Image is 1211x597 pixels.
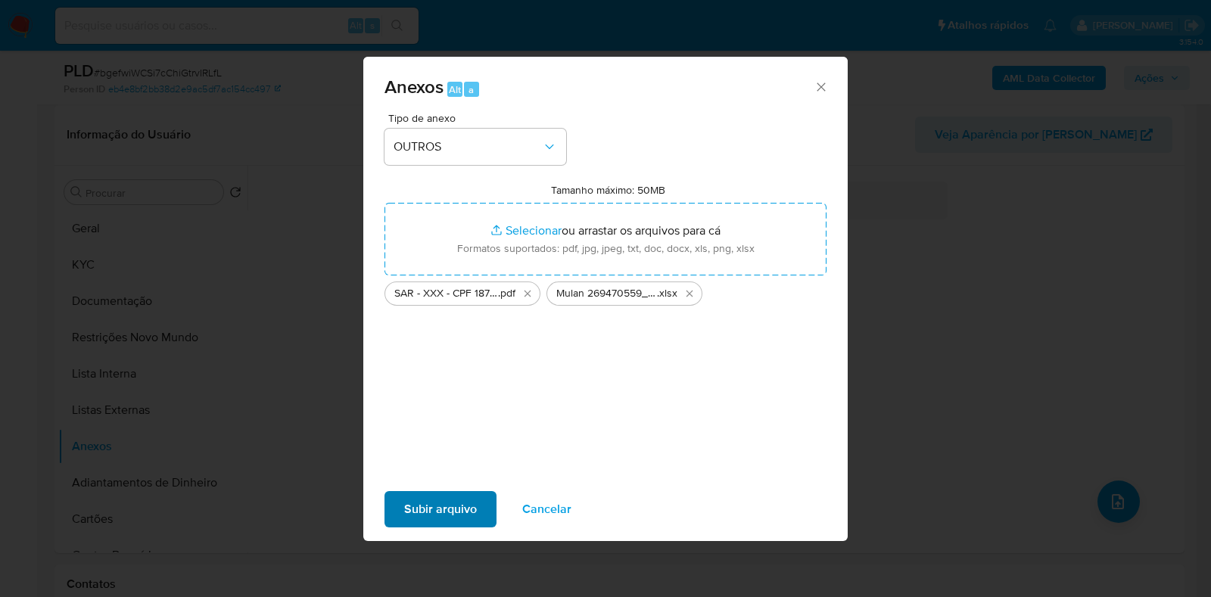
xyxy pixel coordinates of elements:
[384,275,827,306] ul: Arquivos selecionados
[680,285,699,303] button: Excluir Mulan 269470559_2025_08_15_06_19_04.xlsx
[404,493,477,526] span: Subir arquivo
[394,286,498,301] span: SAR - XXX - CPF 18759032758 - [PERSON_NAME] [PERSON_NAME]
[498,286,515,301] span: .pdf
[384,491,497,527] button: Subir arquivo
[449,82,461,97] span: Alt
[503,491,591,527] button: Cancelar
[657,286,677,301] span: .xlsx
[384,129,566,165] button: OUTROS
[469,82,474,97] span: a
[556,286,657,301] span: Mulan 269470559_2025_08_15_06_19_04
[814,79,827,93] button: Fechar
[394,139,542,154] span: OUTROS
[384,73,444,100] span: Anexos
[388,113,570,123] span: Tipo de anexo
[518,285,537,303] button: Excluir SAR - XXX - CPF 18759032758 - ARTHUR LUIZ DE OLIVEIRA CAMARA.pdf
[551,183,665,197] label: Tamanho máximo: 50MB
[522,493,571,526] span: Cancelar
